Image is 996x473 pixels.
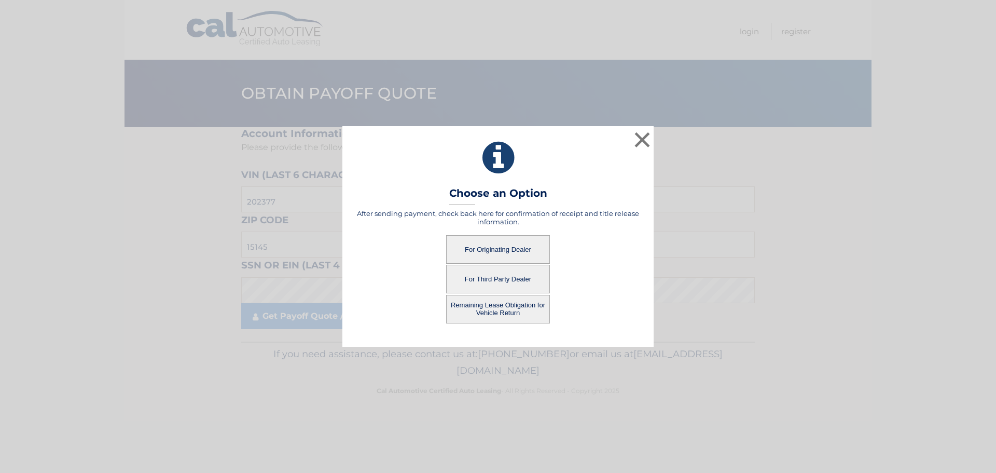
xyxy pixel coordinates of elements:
button: × [632,129,653,150]
h3: Choose an Option [449,187,547,205]
h5: After sending payment, check back here for confirmation of receipt and title release information. [355,209,641,226]
button: Remaining Lease Obligation for Vehicle Return [446,295,550,323]
button: For Originating Dealer [446,235,550,264]
button: For Third Party Dealer [446,265,550,293]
